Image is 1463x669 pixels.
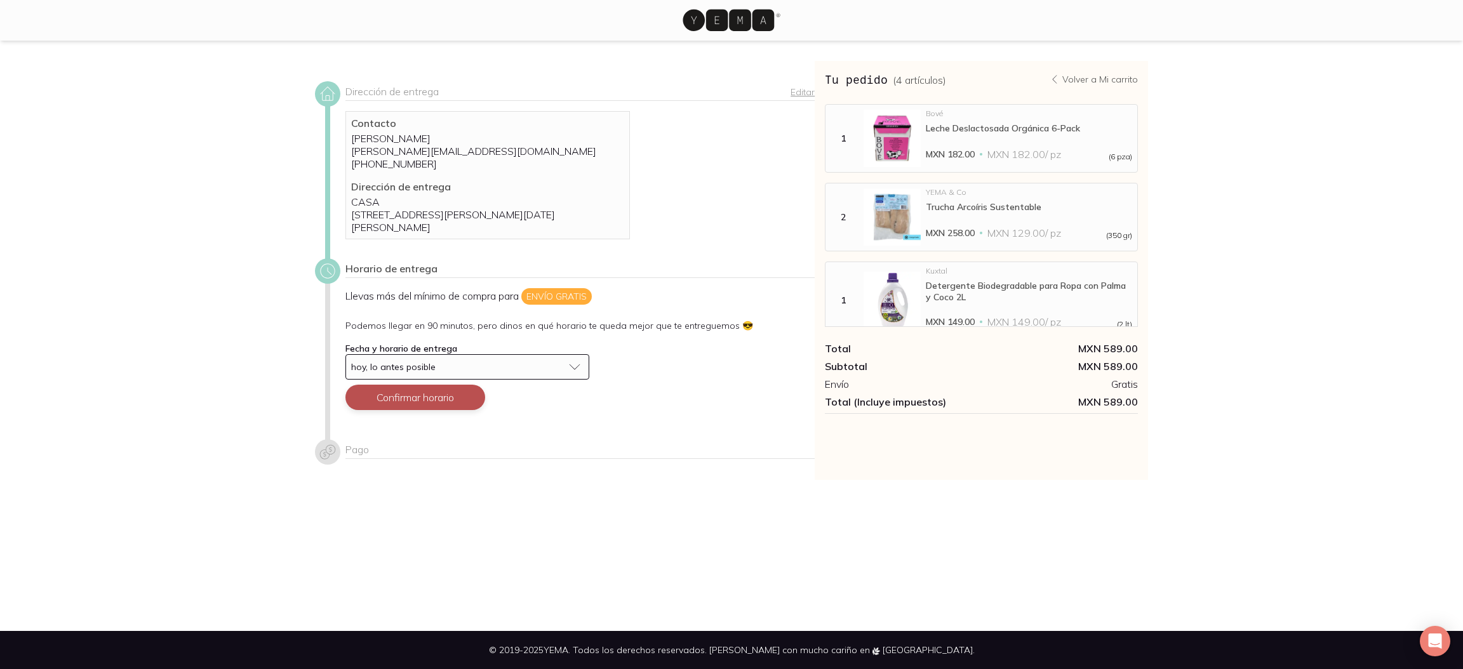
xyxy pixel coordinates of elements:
p: Llevas más del mínimo de compra para [345,288,815,305]
div: MXN 589.00 [982,360,1138,373]
div: Subtotal [825,360,981,373]
img: Trucha Arcoíris Sustentable [864,189,921,246]
a: Editar [791,86,815,98]
span: MXN 129.00 / pz [987,227,1061,239]
img: Detergente Biodegradable para Ropa con Palma y Coco 2L [864,272,921,329]
span: ( 4 artículos ) [893,74,946,86]
span: (2 lt) [1117,321,1132,328]
button: Confirmar horario [345,385,485,410]
div: Dirección de entrega [345,85,815,101]
span: MXN 149.00 [926,315,975,328]
div: Total [825,342,981,355]
label: Fecha y horario de entrega [345,343,457,354]
div: 2 [828,211,858,223]
p: Podemos llegar en 90 minutos, pero dinos en qué horario te queda mejor que te entreguemos [345,320,815,331]
span: MXN 149.00 / pz [987,315,1061,328]
div: Open Intercom Messenger [1420,626,1450,656]
span: (6 pza) [1109,153,1132,161]
p: [PHONE_NUMBER] [351,157,624,170]
span: MXN 258.00 [926,227,975,239]
p: [PERSON_NAME] [351,132,624,145]
div: Gratis [982,378,1138,390]
a: Volver a Mi carrito [1050,74,1138,85]
button: hoy, lo antes posible [345,354,589,380]
span: Envío gratis [521,288,592,305]
p: Dirección de entrega [351,180,624,193]
p: [STREET_ADDRESS][PERSON_NAME][DATE][PERSON_NAME] [351,208,624,234]
p: Volver a Mi carrito [1062,74,1138,85]
div: Horario de entrega [345,262,815,278]
div: 1 [828,133,858,144]
div: Total (Incluye impuestos) [825,395,981,408]
div: Detergente Biodegradable para Ropa con Palma y Coco 2L [926,280,1132,303]
div: YEMA & Co [926,189,1132,196]
span: Sunglass [742,320,753,331]
img: Leche Deslactosada Orgánica 6-Pack [864,110,921,167]
span: MXN 589.00 [982,395,1138,408]
div: Trucha Arcoíris Sustentable [926,201,1132,213]
span: MXN 182.00 / pz [987,148,1061,161]
div: Envío [825,378,981,390]
span: MXN 182.00 [926,148,975,161]
div: 1 [828,295,858,306]
div: Pago [345,443,815,459]
div: Bové [926,110,1132,117]
span: (350 gr) [1106,232,1132,239]
div: MXN 589.00 [982,342,1138,355]
div: Kuxtal [926,267,1132,275]
div: Leche Deslactosada Orgánica 6-Pack [926,123,1132,134]
span: [PERSON_NAME] con mucho cariño en [GEOGRAPHIC_DATA]. [709,644,975,656]
span: hoy, lo antes posible [351,361,436,373]
h3: Tu pedido [825,71,946,88]
p: [PERSON_NAME][EMAIL_ADDRESS][DOMAIN_NAME] [351,145,624,157]
p: CASA [351,195,624,208]
p: Contacto [351,117,624,129]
